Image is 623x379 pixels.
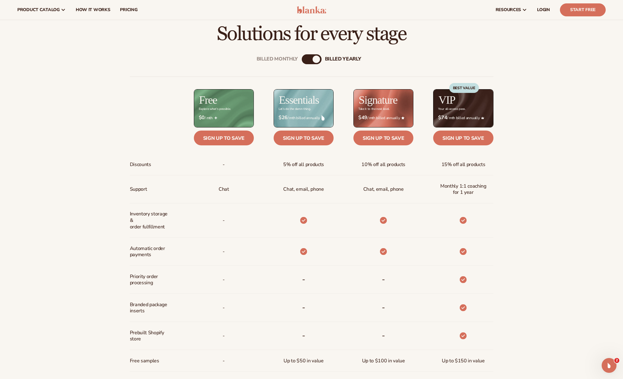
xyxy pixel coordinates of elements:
b: - [302,302,305,312]
div: BEST VALUE [449,83,479,93]
span: Support [130,184,147,195]
b: - [302,274,305,284]
h2: VIP [438,94,455,106]
span: Up to $50 in value [284,355,323,367]
span: - [223,274,225,285]
div: Your all-access pass. [438,107,465,111]
span: Prebuilt Shopify store [130,327,171,345]
strong: $74 [438,115,447,121]
span: resources [496,7,521,12]
a: Sign up to save [274,131,334,145]
span: Chat, email, phone [363,184,404,195]
b: - [382,302,385,312]
p: Chat [219,184,229,195]
span: Free samples [130,355,159,367]
iframe: Intercom live chat [602,358,617,373]
span: / mth billed annually [358,115,408,121]
img: Free_Icon_bb6e7c7e-73f8-44bd-8ed0-223ea0fc522e.png [214,116,217,119]
img: VIP_BG_199964bd-3653-43bc-8a67-789d2d7717b9.jpg [433,90,493,127]
span: / mth billed annually [438,115,488,121]
span: Up to $100 in value [362,355,405,367]
strong: $0 [199,115,205,121]
a: Start Free [560,3,606,16]
b: - [382,331,385,340]
span: Inventory storage & order fulfillment [130,208,171,232]
span: 10% off all products [361,159,405,170]
span: / mth [199,115,249,121]
a: Sign up to save [353,131,413,145]
img: logo [297,6,326,14]
a: Sign up to save [194,131,254,145]
span: Discounts [130,159,151,170]
div: billed Yearly [325,56,361,62]
span: product catalog [17,7,60,12]
img: Essentials_BG_9050f826-5aa9-47d9-a362-757b82c62641.jpg [274,90,333,127]
span: Branded package inserts [130,299,171,317]
span: Monthly 1:1 coaching for 1 year [438,181,488,198]
span: - [223,330,225,342]
span: 2 [614,358,619,363]
strong: $49 [358,115,367,121]
span: 15% off all products [442,159,485,170]
h2: Solutions for every stage [17,24,606,44]
span: pricing [120,7,137,12]
h2: Essentials [279,94,319,106]
img: drop.png [322,115,325,121]
p: Chat, email, phone [283,184,324,195]
span: Up to $150 in value [442,355,485,367]
span: - [223,302,225,314]
b: - [382,274,385,284]
h2: Free [199,94,217,106]
span: / mth billed annually [279,115,329,121]
span: 5% off all products [283,159,324,170]
h2: Signature [359,94,397,106]
a: Sign up to save [433,131,493,145]
span: - [223,355,225,367]
div: Let’s do the damn thing. [279,107,311,111]
span: How It Works [76,7,110,12]
img: Star_6.png [401,116,404,119]
span: - [223,159,225,170]
span: LOGIN [537,7,550,12]
img: Crown_2d87c031-1b5a-4345-8312-a4356ddcde98.png [481,116,484,119]
strong: $26 [279,115,288,121]
span: Priority order processing [130,271,171,289]
span: Automatic order payments [130,243,171,261]
img: free_bg.png [194,90,254,127]
div: Take it to the next level. [358,107,390,111]
div: Billed Monthly [257,56,298,62]
div: Explore what's possible. [199,107,231,111]
span: - [223,246,225,257]
img: Signature_BG_eeb718c8-65ac-49e3-a4e5-327c6aa73146.jpg [354,90,413,127]
b: - [302,331,305,340]
p: - [223,215,225,226]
